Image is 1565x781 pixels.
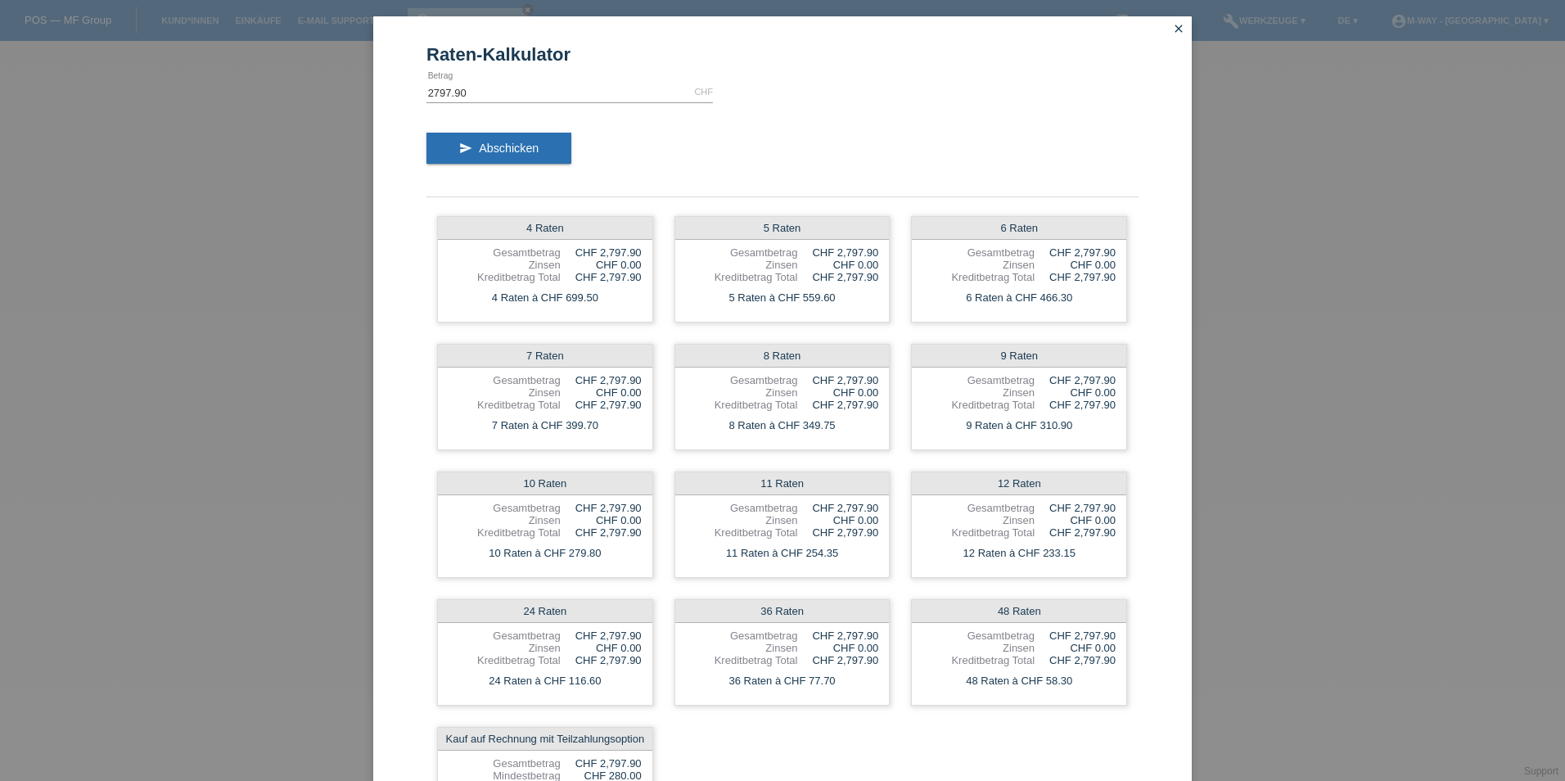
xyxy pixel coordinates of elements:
[561,502,642,514] div: CHF 2,797.90
[797,399,878,411] div: CHF 2,797.90
[438,543,652,564] div: 10 Raten à CHF 279.80
[922,630,1035,642] div: Gesamtbetrag
[686,526,798,539] div: Kreditbetrag Total
[686,642,798,654] div: Zinsen
[686,630,798,642] div: Gesamtbetrag
[922,386,1035,399] div: Zinsen
[797,386,878,399] div: CHF 0.00
[459,142,472,155] i: send
[1035,502,1116,514] div: CHF 2,797.90
[797,246,878,259] div: CHF 2,797.90
[922,514,1035,526] div: Zinsen
[426,133,571,164] button: send Abschicken
[694,87,713,97] div: CHF
[561,757,642,770] div: CHF 2,797.90
[686,514,798,526] div: Zinsen
[675,415,890,436] div: 8 Raten à CHF 349.75
[686,399,798,411] div: Kreditbetrag Total
[922,399,1035,411] div: Kreditbetrag Total
[449,502,561,514] div: Gesamtbetrag
[912,543,1126,564] div: 12 Raten à CHF 233.15
[561,246,642,259] div: CHF 2,797.90
[1035,654,1116,666] div: CHF 2,797.90
[797,271,878,283] div: CHF 2,797.90
[449,514,561,526] div: Zinsen
[561,399,642,411] div: CHF 2,797.90
[912,217,1126,240] div: 6 Raten
[922,642,1035,654] div: Zinsen
[449,399,561,411] div: Kreditbetrag Total
[797,642,878,654] div: CHF 0.00
[675,600,890,623] div: 36 Raten
[449,630,561,642] div: Gesamtbetrag
[438,472,652,495] div: 10 Raten
[797,526,878,539] div: CHF 2,797.90
[922,526,1035,539] div: Kreditbetrag Total
[675,472,890,495] div: 11 Raten
[561,259,642,271] div: CHF 0.00
[479,142,539,155] span: Abschicken
[922,654,1035,666] div: Kreditbetrag Total
[686,271,798,283] div: Kreditbetrag Total
[561,374,642,386] div: CHF 2,797.90
[449,374,561,386] div: Gesamtbetrag
[1035,630,1116,642] div: CHF 2,797.90
[1035,246,1116,259] div: CHF 2,797.90
[797,630,878,642] div: CHF 2,797.90
[922,271,1035,283] div: Kreditbetrag Total
[1035,642,1116,654] div: CHF 0.00
[797,259,878,271] div: CHF 0.00
[797,374,878,386] div: CHF 2,797.90
[912,345,1126,368] div: 9 Raten
[438,345,652,368] div: 7 Raten
[449,526,561,539] div: Kreditbetrag Total
[675,345,890,368] div: 8 Raten
[449,386,561,399] div: Zinsen
[561,386,642,399] div: CHF 0.00
[922,246,1035,259] div: Gesamtbetrag
[1168,20,1189,39] a: close
[449,757,561,770] div: Gesamtbetrag
[561,654,642,666] div: CHF 2,797.90
[561,642,642,654] div: CHF 0.00
[561,526,642,539] div: CHF 2,797.90
[797,514,878,526] div: CHF 0.00
[1172,22,1185,35] i: close
[912,287,1126,309] div: 6 Raten à CHF 466.30
[449,246,561,259] div: Gesamtbetrag
[1035,259,1116,271] div: CHF 0.00
[686,246,798,259] div: Gesamtbetrag
[1035,514,1116,526] div: CHF 0.00
[438,670,652,692] div: 24 Raten à CHF 116.60
[675,287,890,309] div: 5 Raten à CHF 559.60
[922,259,1035,271] div: Zinsen
[438,600,652,623] div: 24 Raten
[686,654,798,666] div: Kreditbetrag Total
[561,271,642,283] div: CHF 2,797.90
[561,630,642,642] div: CHF 2,797.90
[438,217,652,240] div: 4 Raten
[912,600,1126,623] div: 48 Raten
[1035,374,1116,386] div: CHF 2,797.90
[686,374,798,386] div: Gesamtbetrag
[449,654,561,666] div: Kreditbetrag Total
[675,670,890,692] div: 36 Raten à CHF 77.70
[686,259,798,271] div: Zinsen
[438,287,652,309] div: 4 Raten à CHF 699.50
[561,514,642,526] div: CHF 0.00
[449,259,561,271] div: Zinsen
[675,217,890,240] div: 5 Raten
[449,271,561,283] div: Kreditbetrag Total
[426,44,1139,65] h1: Raten-Kalkulator
[686,386,798,399] div: Zinsen
[686,502,798,514] div: Gesamtbetrag
[438,415,652,436] div: 7 Raten à CHF 399.70
[1035,399,1116,411] div: CHF 2,797.90
[912,670,1126,692] div: 48 Raten à CHF 58.30
[797,654,878,666] div: CHF 2,797.90
[922,374,1035,386] div: Gesamtbetrag
[449,642,561,654] div: Zinsen
[912,472,1126,495] div: 12 Raten
[438,728,652,751] div: Kauf auf Rechnung mit Teilzahlungsoption
[1035,526,1116,539] div: CHF 2,797.90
